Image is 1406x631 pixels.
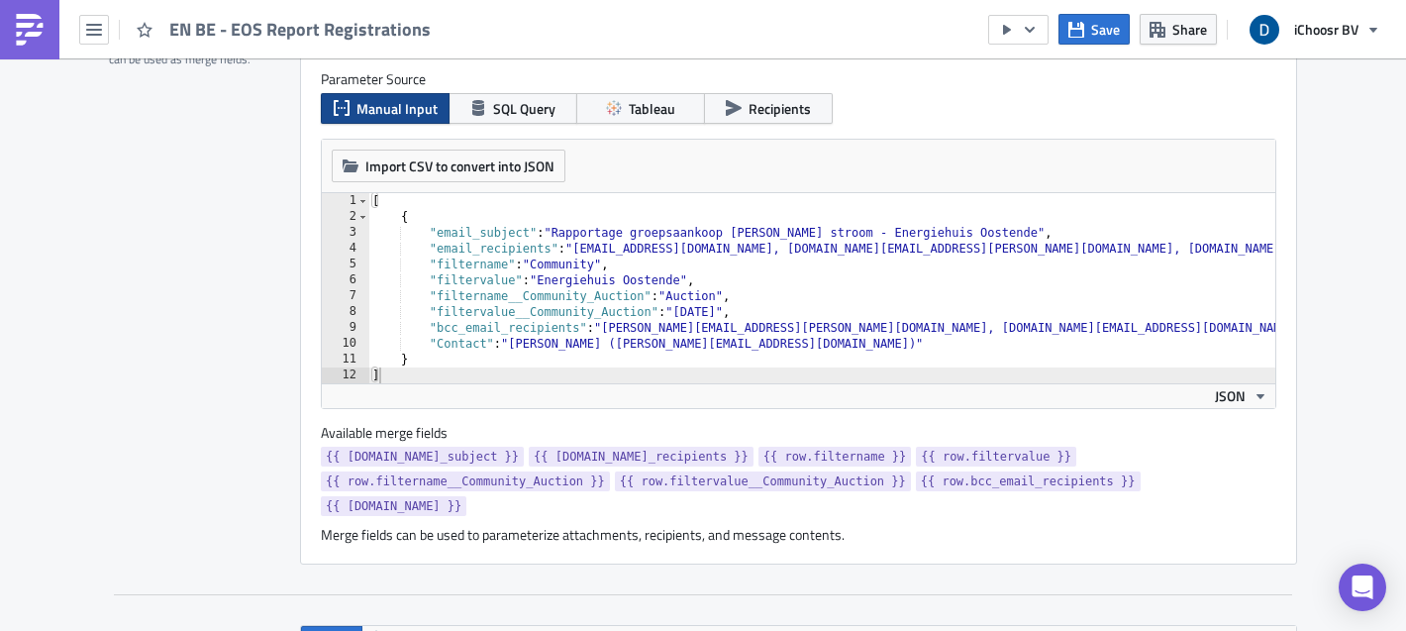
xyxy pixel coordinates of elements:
span: iChoosr BV [1294,19,1358,40]
div: Merge fields can be used to parameterize attachments, recipients, and message contents. [321,526,1276,544]
div: 12 [322,368,369,383]
button: JSON [1208,384,1275,408]
span: Tableau [629,98,675,119]
span: {{ row.filtername }} [763,447,907,467]
span: {{ row.filtername__Community_Auction }} [326,472,605,491]
button: Manual Input [321,93,450,124]
span: {{ [DOMAIN_NAME]_recipients }} [534,447,749,467]
a: {{ [DOMAIN_NAME] }} [321,496,466,516]
a: {{ row.filtervalue }} [916,447,1076,467]
a: {{ [DOMAIN_NAME]_recipients }} [529,447,753,467]
span: EN BE - EOS Report Registrations [169,18,433,41]
button: Save [1058,14,1130,45]
span: {{ row.filtervalue }} [921,447,1071,467]
img: PushMetrics [14,14,46,46]
button: Recipients [704,93,833,124]
button: SQL Query [449,93,577,124]
div: 2 [322,209,369,225]
div: Open Intercom Messenger [1339,564,1386,611]
div: 3 [322,225,369,241]
span: Share [1172,19,1207,40]
div: 4 [322,241,369,257]
a: {{ [DOMAIN_NAME]_subject }} [321,447,524,467]
span: {{ row.bcc_email_recipients }} [921,472,1136,491]
a: {{ row.filtername }} [758,447,912,467]
p: {{[DOMAIN_NAME] }} [8,149,946,164]
div: 5 [322,257,369,272]
div: 8 [322,304,369,320]
div: Groeten [8,119,946,135]
span: Save [1091,19,1120,40]
button: Tableau [576,93,705,124]
div: 7 [322,288,369,304]
div: 6 [322,272,369,288]
label: Parameter Source [321,70,1276,88]
a: {{ row.bcc_email_recipients }} [916,472,1141,491]
a: {{ row.filtervalue__Community_Auction }} [615,472,911,491]
span: Manual Input [356,98,438,119]
span: Import CSV to convert into JSON [365,156,554,176]
div: Define a list of parameters to iterate over. One report will be generated for each entry. Attribu... [109,6,287,67]
img: Avatar [1248,13,1281,47]
div: 9 [322,320,369,336]
body: Rich Text Area. Press ALT-0 for help. [8,8,946,266]
button: Share [1140,14,1217,45]
button: iChoosr BV [1238,8,1391,52]
span: {{ row.filtervalue__Community_Auction }} [620,472,906,491]
div: 1 [322,193,369,209]
div: 11 [322,352,369,368]
span: {{ [DOMAIN_NAME] }} [326,496,461,516]
a: {{ row.filtername__Community_Auction }} [321,472,610,491]
div: Beste In bijlage [PERSON_NAME] een overzicht met de actuele status van de groepsaankoop [PERSON_N... [8,8,946,87]
span: Recipients [749,98,811,119]
span: SQL Query [493,98,555,119]
span: JSON [1215,385,1246,406]
div: 10 [322,336,369,352]
button: Import CSV to convert into JSON [332,150,565,182]
label: Available merge fields [321,424,469,442]
span: {{ [DOMAIN_NAME]_subject }} [326,447,519,467]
